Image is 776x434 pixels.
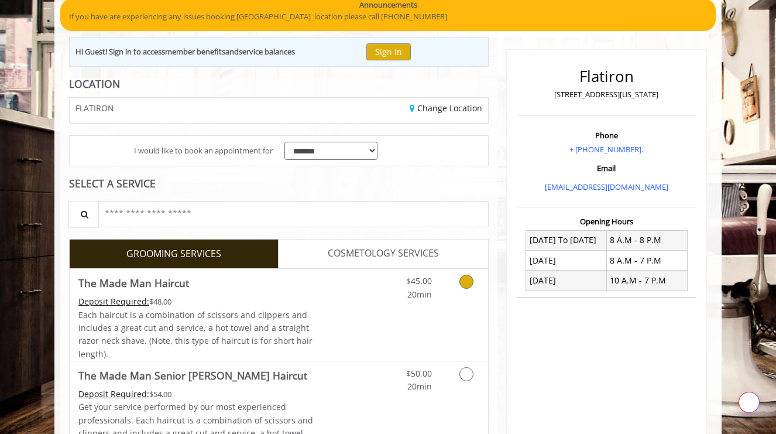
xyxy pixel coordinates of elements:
span: 20min [407,381,432,392]
b: The Made Man Senior [PERSON_NAME] Haircut [78,367,307,384]
b: The Made Man Haircut [78,275,189,291]
div: $54.00 [78,388,314,401]
span: I would like to book an appointment for [134,145,273,157]
div: $48.00 [78,295,314,308]
h2: Flatiron [520,68,693,85]
h3: Opening Hours [517,217,696,225]
td: 8 A.M - 7 P.M [606,251,687,271]
span: $50.00 [406,368,432,379]
span: This service needs some Advance to be paid before we block your appointment [78,296,149,307]
span: GROOMING SERVICES [126,247,221,262]
span: This service needs some Advance to be paid before we block your appointment [78,388,149,399]
a: [EMAIL_ADDRESS][DOMAIN_NAME] [545,182,668,192]
td: 8 A.M - 8 P.M [606,230,687,250]
p: If you have are experiencing any issues booking [GEOGRAPHIC_DATA] location please call [PHONE_NUM... [69,11,707,23]
div: Hi Guest! Sign in to access and [75,46,295,58]
div: SELECT A SERVICE [69,178,489,189]
button: Service Search [68,201,99,227]
a: Change Location [410,102,482,114]
h3: Email [520,164,693,172]
td: [DATE] To [DATE] [526,230,607,250]
b: member benefits [165,46,225,57]
p: [STREET_ADDRESS][US_STATE] [520,88,693,101]
a: + [PHONE_NUMBER]. [569,144,643,155]
span: Each haircut is a combination of scissors and clippers and includes a great cut and service, a ho... [78,309,313,360]
span: 20min [407,289,432,300]
span: COSMETOLOGY SERVICES [328,246,439,261]
span: $45.00 [406,275,432,286]
h3: Phone [520,131,693,139]
b: service balances [239,46,295,57]
button: Sign In [366,43,411,60]
td: 10 A.M - 7 P.M [606,271,687,291]
td: [DATE] [526,271,607,291]
td: [DATE] [526,251,607,271]
span: FLATIRON [75,104,114,112]
b: LOCATION [69,77,120,91]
